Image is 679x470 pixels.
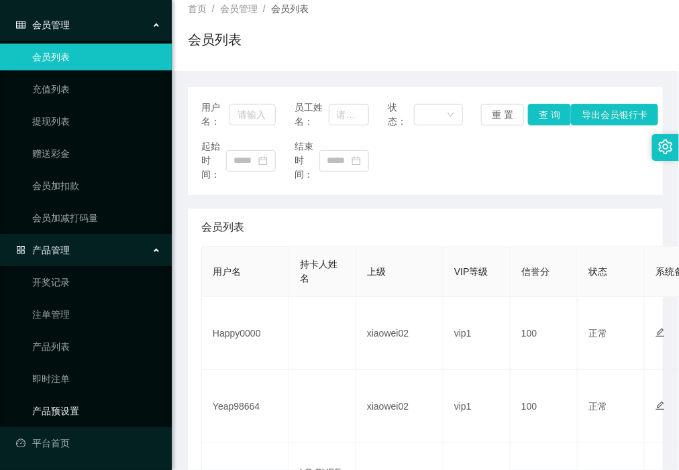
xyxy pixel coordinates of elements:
[32,301,161,328] a: 注单管理
[329,104,370,125] input: 请输入
[588,401,607,412] span: 正常
[588,328,607,339] span: 正常
[16,20,25,30] i: 图标: table
[16,19,70,30] span: 会员管理
[571,104,658,125] button: 导出会员银行卡
[32,44,161,70] a: 会员列表
[454,266,488,277] span: VIP等级
[511,370,578,443] td: 100
[295,101,329,129] span: 员工姓名：
[32,398,161,424] a: 产品预设置
[511,297,578,370] td: 100
[201,219,244,235] span: 会员列表
[32,108,161,135] a: 提现列表
[201,101,229,129] span: 用户名：
[588,266,607,277] span: 状态
[356,370,443,443] td: xiaowei02
[188,30,242,50] h1: 会员列表
[16,245,25,255] i: 图标: appstore-o
[32,269,161,296] a: 开奖记录
[32,172,161,199] a: 会员加扣款
[202,370,289,443] td: Yeap98664
[388,101,414,129] span: 状态：
[300,259,337,284] span: 持卡人姓名
[32,204,161,231] a: 会员加减打码量
[32,333,161,360] a: 产品列表
[32,365,161,392] a: 即时注单
[16,430,161,457] a: 图标: dashboard平台首页
[213,266,241,277] span: 用户名
[32,140,161,167] a: 赠送彩金
[656,328,665,337] i: 图标: edit
[367,266,386,277] span: 上级
[258,156,268,166] i: 图标: calendar
[443,297,511,370] td: vip1
[212,3,215,14] span: /
[528,104,571,125] button: 查 询
[521,266,550,277] span: 信誉分
[447,111,455,120] i: 图标: down
[352,156,361,166] i: 图标: calendar
[658,139,673,154] i: 图标: setting
[16,245,70,255] span: 产品管理
[271,3,309,14] span: 会员列表
[202,297,289,370] td: Happy0000
[356,297,443,370] td: xiaowei02
[443,370,511,443] td: vip1
[220,3,258,14] span: 会员管理
[188,3,207,14] span: 首页
[32,76,161,103] a: 充值列表
[481,104,524,125] button: 重 置
[295,139,319,182] span: 结束时间：
[201,139,226,182] span: 起始时间：
[656,401,665,410] i: 图标: edit
[229,104,276,125] input: 请输入
[263,3,266,14] span: /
